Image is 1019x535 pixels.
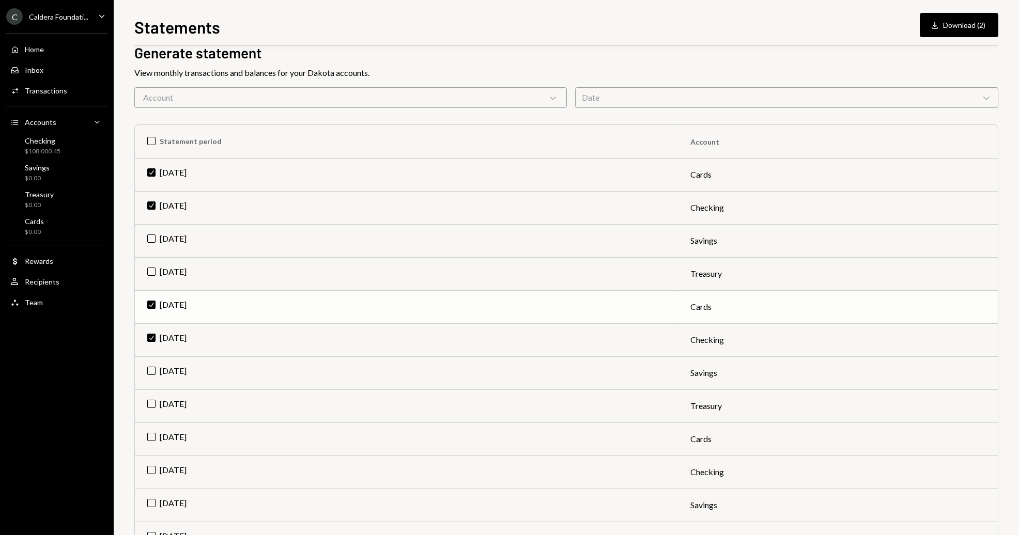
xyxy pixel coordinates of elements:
a: Home [6,40,107,58]
div: Accounts [25,118,56,127]
td: Checking [678,323,998,356]
a: Treasury$0.00 [6,187,107,212]
h2: Generate statement [134,43,998,63]
div: $0.00 [25,201,54,210]
a: Accounts [6,113,107,131]
a: Savings$0.00 [6,160,107,185]
a: Team [6,293,107,311]
td: Checking [678,191,998,224]
td: Savings [678,224,998,257]
td: Checking [678,455,998,489]
div: Treasury [25,190,54,199]
a: Rewards [6,251,107,270]
button: Download (2) [920,13,998,37]
a: Checking$108,000.45 [6,133,107,158]
div: Checking [25,136,60,145]
div: Account [134,87,567,108]
td: Savings [678,356,998,389]
div: Cards [25,217,44,226]
div: C [6,8,23,25]
div: $0.00 [25,174,50,183]
a: Cards$0.00 [6,214,107,239]
td: Cards [678,422,998,455]
div: Recipients [25,277,59,286]
div: Caldera Foundati... [29,12,88,21]
td: Treasury [678,389,998,422]
div: Inbox [25,66,43,74]
div: Transactions [25,86,67,95]
td: Cards [678,290,998,323]
td: Treasury [678,257,998,290]
th: Account [678,125,998,158]
a: Recipients [6,272,107,291]
a: Inbox [6,60,107,79]
div: $108,000.45 [25,147,60,156]
div: Savings [25,163,50,172]
div: View monthly transactions and balances for your Dakota accounts. [134,67,998,79]
div: Rewards [25,257,53,265]
a: Transactions [6,81,107,100]
td: Cards [678,158,998,191]
div: $0.00 [25,228,44,237]
td: Savings [678,489,998,522]
div: Date [575,87,998,108]
div: Team [25,298,43,307]
h1: Statements [134,17,220,37]
div: Home [25,45,44,54]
